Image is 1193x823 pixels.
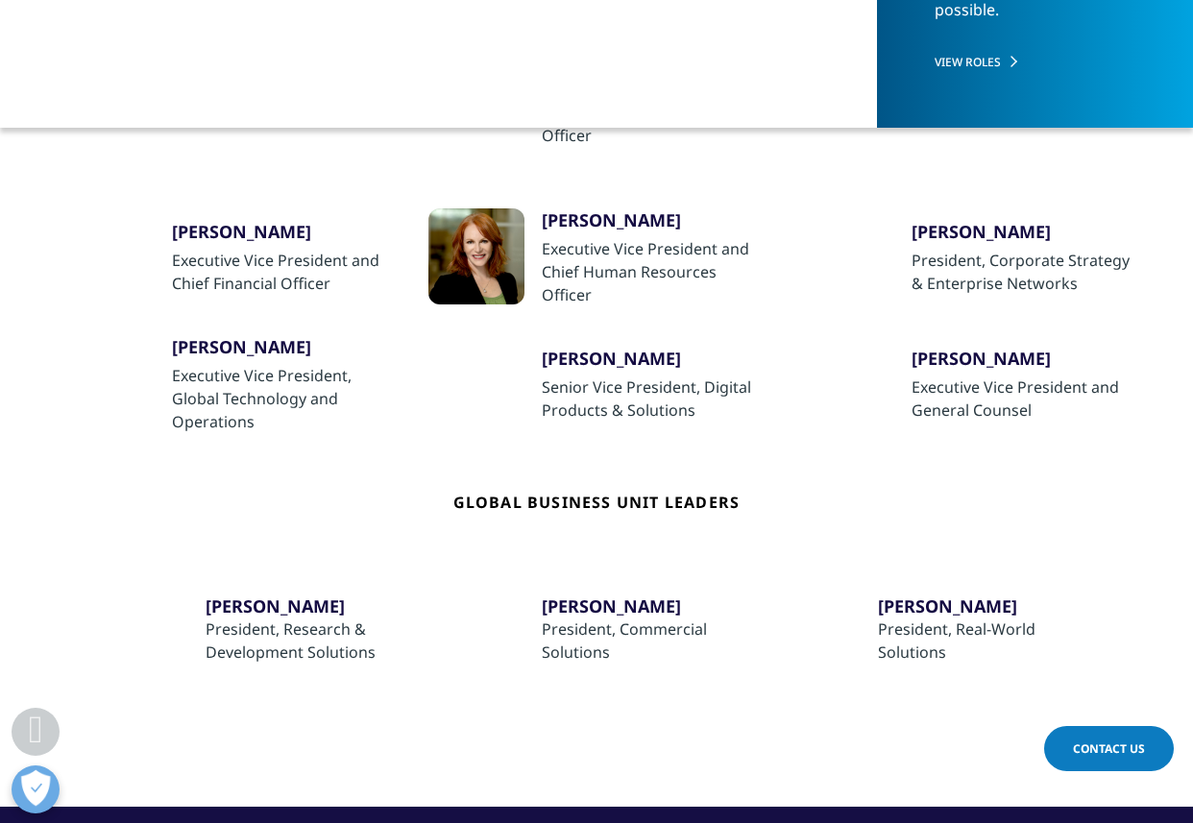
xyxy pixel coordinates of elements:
[172,220,395,249] a: [PERSON_NAME]
[912,347,1134,370] div: [PERSON_NAME]
[206,617,428,664] div: President, Research & Development Solutions
[542,594,765,617] a: [PERSON_NAME]
[542,375,765,422] div: Senior Vice President, Digital Products & Solutions
[912,249,1134,295] div: President, Corporate Strategy & Enterprise Networks
[172,335,395,364] a: [PERSON_NAME]
[172,220,395,243] div: [PERSON_NAME]
[878,617,1101,664] div: President, Real-World Solutions
[172,364,395,433] div: Executive Vice President, Global Technology and Operations
[542,208,765,237] a: [PERSON_NAME]
[542,347,765,370] div: [PERSON_NAME]
[453,433,741,581] h4: Global Business Unit Leaders
[542,617,765,664] div: President, Commercial Solutions
[206,594,428,617] a: [PERSON_NAME]
[542,208,765,231] div: [PERSON_NAME]
[878,594,1101,617] a: [PERSON_NAME]
[172,335,395,358] div: [PERSON_NAME]
[1044,726,1174,771] a: Contact Us
[172,249,395,295] div: Executive Vice President and Chief Financial Officer
[935,54,1137,70] a: VIEW ROLES
[912,375,1134,422] div: Executive Vice President and General Counsel
[542,347,765,375] a: [PERSON_NAME]
[12,765,60,813] button: Open Preferences
[912,220,1134,243] div: [PERSON_NAME]
[1073,740,1145,757] span: Contact Us
[912,220,1134,249] a: [PERSON_NAME]
[912,347,1134,375] a: [PERSON_NAME]
[542,237,765,306] div: Executive Vice President and Chief Human Resources Officer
